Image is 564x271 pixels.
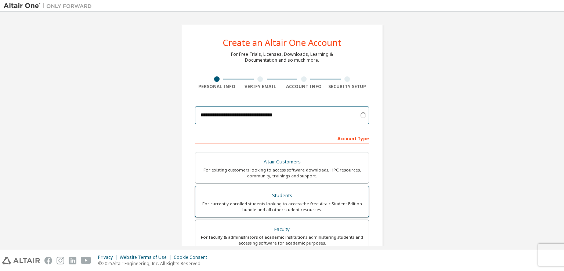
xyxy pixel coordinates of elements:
div: Create an Altair One Account [223,38,341,47]
div: For faculty & administrators of academic institutions administering students and accessing softwa... [200,234,364,246]
div: Personal Info [195,84,239,90]
div: Students [200,191,364,201]
img: facebook.svg [44,257,52,264]
div: Altair Customers [200,157,364,167]
img: Altair One [4,2,95,10]
img: altair_logo.svg [2,257,40,264]
img: linkedin.svg [69,257,76,264]
p: © 2025 Altair Engineering, Inc. All Rights Reserved. [98,260,211,267]
div: For existing customers looking to access software downloads, HPC resources, community, trainings ... [200,167,364,179]
div: For currently enrolled students looking to access the free Altair Student Edition bundle and all ... [200,201,364,213]
div: Cookie Consent [174,254,211,260]
img: instagram.svg [57,257,64,264]
div: Account Info [282,84,326,90]
img: youtube.svg [81,257,91,264]
div: Account Type [195,132,369,144]
div: For Free Trials, Licenses, Downloads, Learning & Documentation and so much more. [231,51,333,63]
div: Website Terms of Use [120,254,174,260]
div: Security Setup [326,84,369,90]
div: Verify Email [239,84,282,90]
div: Privacy [98,254,120,260]
div: Faculty [200,224,364,235]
